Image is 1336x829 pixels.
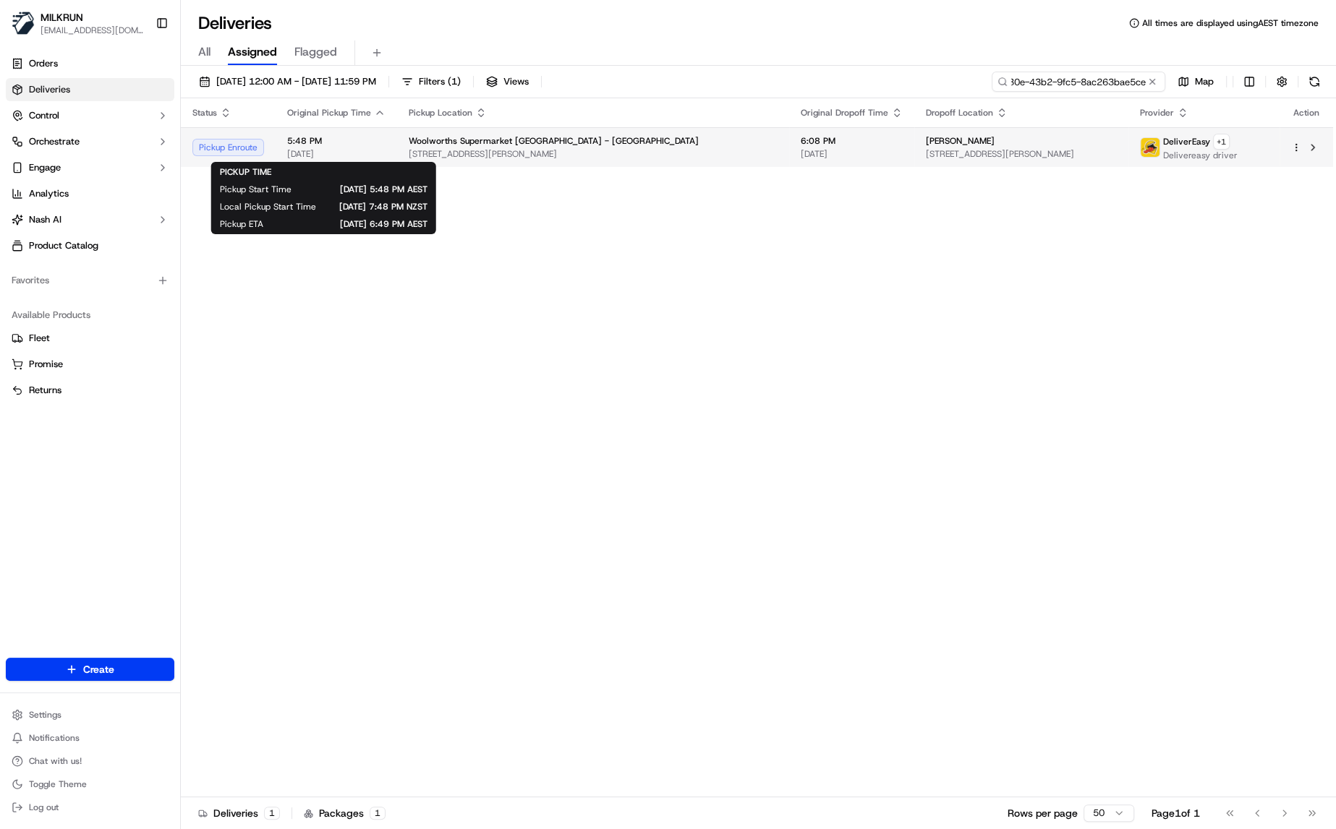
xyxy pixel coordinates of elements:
span: DeliverEasy [1163,136,1210,147]
button: +1 [1213,134,1230,150]
span: Flagged [294,43,337,61]
a: Fleet [12,332,169,345]
div: Action [1291,107,1322,119]
div: Page 1 of 1 [1152,806,1200,820]
span: Status [192,107,217,119]
span: All [198,43,210,61]
span: Product Catalog [29,239,98,252]
button: Log out [6,797,174,817]
h1: Deliveries [198,12,272,35]
span: [DATE] [801,148,903,160]
button: [EMAIL_ADDRESS][DOMAIN_NAME] [41,25,144,36]
span: Notifications [29,732,80,744]
button: [DATE] 12:00 AM - [DATE] 11:59 PM [192,72,383,92]
button: Control [6,104,174,127]
span: [DATE] 12:00 AM - [DATE] 11:59 PM [216,75,376,88]
span: Original Dropoff Time [801,107,888,119]
a: Deliveries [6,78,174,101]
a: Product Catalog [6,234,174,257]
span: Orchestrate [29,135,80,148]
button: Settings [6,705,174,725]
span: Delivereasy driver [1163,150,1238,161]
button: MILKRUN [41,10,83,25]
span: Pickup Start Time [220,184,292,195]
img: delivereasy_logo.png [1141,138,1160,157]
span: [DATE] 7:48 PM NZST [339,201,427,212]
button: Returns [6,379,174,402]
div: 1 [370,807,386,820]
span: Map [1195,75,1214,88]
span: Returns [29,384,61,397]
span: Fleet [29,332,50,345]
span: Pickup Location [409,107,472,119]
a: Returns [12,384,169,397]
span: Control [29,109,59,122]
span: Settings [29,709,61,721]
a: Orders [6,52,174,75]
span: Chat with us! [29,755,82,767]
span: Create [83,662,114,676]
span: Dropoff Location [926,107,993,119]
div: Available Products [6,304,174,327]
span: [STREET_ADDRESS][PERSON_NAME] [926,148,1117,160]
span: Provider [1140,107,1174,119]
span: [DATE] [287,148,386,160]
span: 5:48 PM [287,135,386,147]
span: Engage [29,161,61,174]
span: Assigned [228,43,277,61]
span: Local Pickup Start Time [220,201,316,212]
span: Deliveries [29,83,70,96]
a: Analytics [6,182,174,205]
span: Nash AI [29,213,61,226]
span: PICKUP TIME [220,166,271,178]
button: Views [480,72,535,92]
span: Pickup ETA [220,218,263,230]
span: Analytics [29,187,69,200]
span: Promise [29,358,63,371]
button: Engage [6,156,174,179]
div: 1 [264,807,280,820]
div: Deliveries [198,806,280,820]
button: Chat with us! [6,751,174,771]
span: Toggle Theme [29,778,87,790]
input: Type to search [992,72,1165,92]
span: [DATE] 6:49 PM AEST [286,218,427,230]
span: All times are displayed using AEST timezone [1142,17,1319,29]
span: [STREET_ADDRESS][PERSON_NAME] [409,148,778,160]
button: Filters(1) [395,72,467,92]
button: Promise [6,353,174,376]
button: Orchestrate [6,130,174,153]
button: Map [1171,72,1220,92]
p: Rows per page [1008,806,1078,820]
span: Orders [29,57,58,70]
span: Woolworths Supermarket [GEOGRAPHIC_DATA] - [GEOGRAPHIC_DATA] [409,135,699,147]
a: Promise [12,358,169,371]
button: Refresh [1304,72,1324,92]
div: Packages [304,806,386,820]
button: MILKRUNMILKRUN[EMAIL_ADDRESS][DOMAIN_NAME] [6,6,150,40]
button: Toggle Theme [6,774,174,794]
div: Favorites [6,269,174,292]
span: 6:08 PM [801,135,903,147]
span: Original Pickup Time [287,107,371,119]
span: Log out [29,802,59,813]
button: Create [6,658,174,681]
img: MILKRUN [12,12,35,35]
button: Nash AI [6,208,174,231]
button: Fleet [6,327,174,350]
span: [DATE] 5:48 PM AEST [315,184,427,195]
span: Filters [419,75,461,88]
span: Views [503,75,529,88]
span: ( 1 ) [448,75,461,88]
span: [PERSON_NAME] [926,135,995,147]
button: Notifications [6,728,174,748]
